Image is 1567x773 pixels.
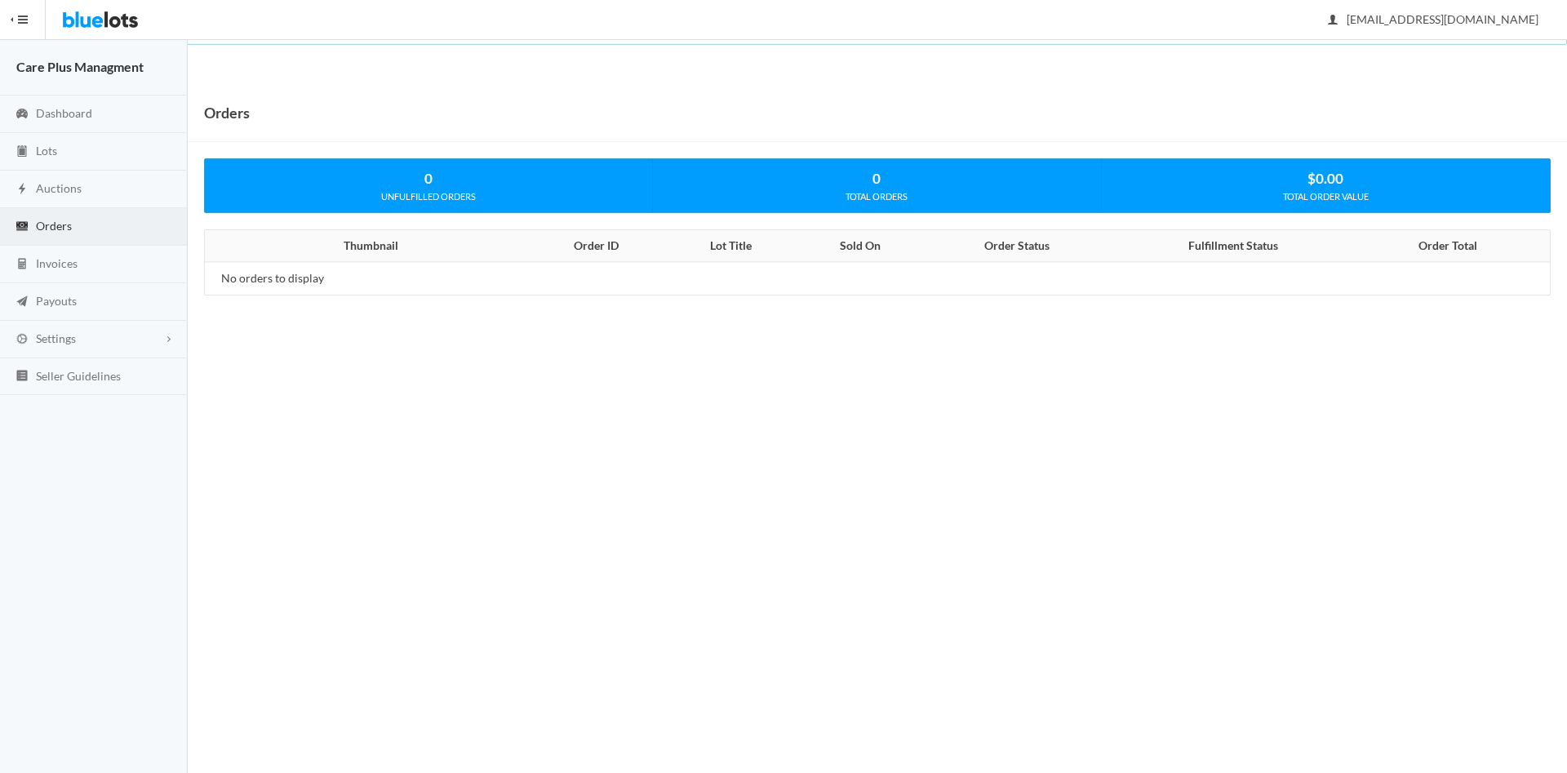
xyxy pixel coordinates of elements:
[36,219,72,233] span: Orders
[872,170,881,187] strong: 0
[1356,230,1550,263] th: Order Total
[36,181,82,195] span: Auctions
[424,170,433,187] strong: 0
[796,230,924,263] th: Sold On
[14,257,30,273] ion-icon: calculator
[1111,230,1356,263] th: Fulfillment Status
[1307,170,1343,187] strong: $0.00
[14,144,30,160] ion-icon: clipboard
[36,331,76,345] span: Settings
[36,369,121,383] span: Seller Guidelines
[16,59,144,74] strong: Care Plus Managment
[36,294,77,308] span: Payouts
[14,332,30,348] ion-icon: cog
[924,230,1111,263] th: Order Status
[36,256,78,270] span: Invoices
[14,369,30,384] ion-icon: list box
[1325,13,1341,29] ion-icon: person
[14,220,30,235] ion-icon: cash
[14,182,30,198] ion-icon: flash
[36,106,92,120] span: Dashboard
[205,189,652,204] div: UNFULFILLED ORDERS
[204,100,250,125] h1: Orders
[36,144,57,158] span: Lots
[205,262,527,295] td: No orders to display
[665,230,796,263] th: Lot Title
[205,230,527,263] th: Thumbnail
[1102,189,1550,204] div: TOTAL ORDER VALUE
[14,107,30,122] ion-icon: speedometer
[1329,12,1538,26] span: [EMAIL_ADDRESS][DOMAIN_NAME]
[14,295,30,310] ion-icon: paper plane
[527,230,665,263] th: Order ID
[653,189,1100,204] div: TOTAL ORDERS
